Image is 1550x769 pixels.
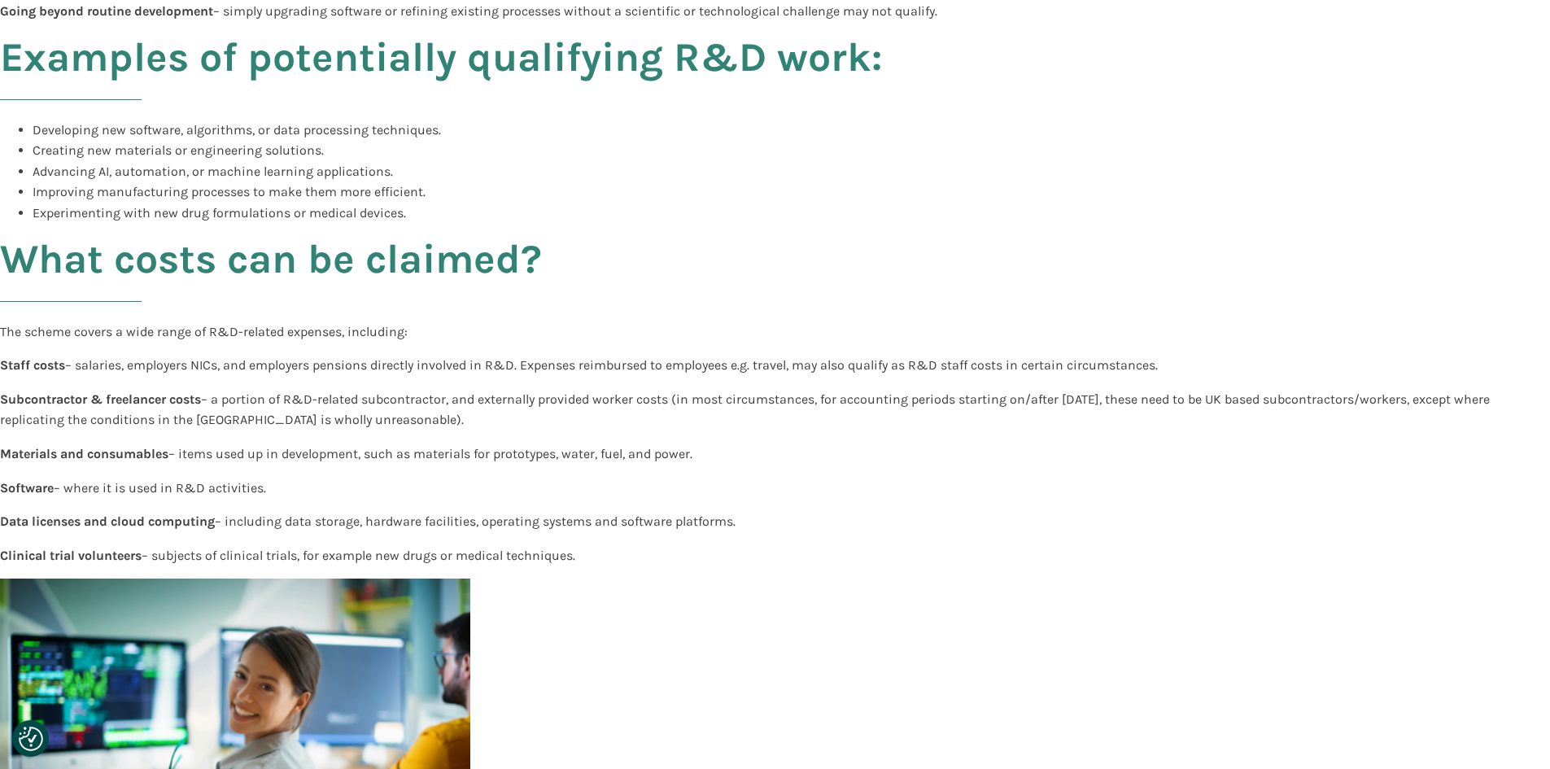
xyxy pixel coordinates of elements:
button: Consent Preferences [19,727,43,751]
li: Improving manufacturing processes to make them more efficient. [33,181,1550,203]
li: Experimenting with new drug formulations or medical devices. [33,203,1550,224]
li: Creating new materials or engineering solutions. [33,140,1550,161]
img: Revisit consent button [19,727,43,751]
li: Developing new software, algorithms, or data processing techniques. [33,120,1550,141]
li: Advancing AI, automation, or machine learning applications. [33,161,1550,182]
